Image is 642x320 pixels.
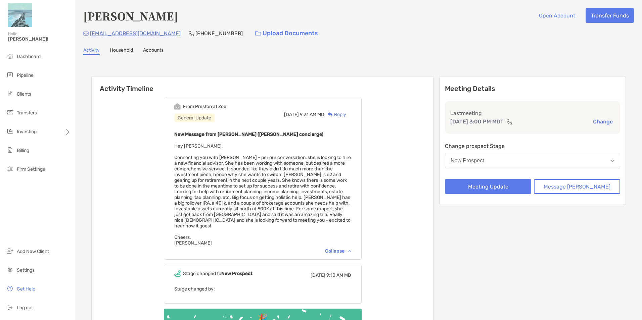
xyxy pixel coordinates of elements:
span: Clients [17,91,31,97]
p: Stage changed by: [174,285,351,293]
div: New Prospect [451,158,484,164]
a: Upload Documents [251,26,322,41]
button: Change [591,118,615,125]
img: Open dropdown arrow [610,160,614,162]
p: [PHONE_NUMBER] [195,29,243,38]
button: Message [PERSON_NAME] [534,179,620,194]
img: transfers icon [6,108,14,116]
p: Last meeting [450,109,615,117]
a: Accounts [143,47,164,55]
img: button icon [255,31,261,36]
h6: Activity Timeline [92,76,433,93]
img: Email Icon [83,32,89,36]
img: Event icon [174,270,181,277]
span: Transfers [17,110,37,116]
img: pipeline icon [6,71,14,79]
button: New Prospect [445,153,620,168]
div: From Preston at Zoe [183,104,226,109]
p: [EMAIL_ADDRESS][DOMAIN_NAME] [90,29,181,38]
span: [PERSON_NAME]! [8,36,71,42]
span: Hey [PERSON_NAME], Connecting you with [PERSON_NAME] - per our conversation, she is looking to hi... [174,143,351,246]
p: Meeting Details [445,85,620,93]
img: add_new_client icon [6,247,14,255]
b: New Prospect [221,271,253,276]
img: firm-settings icon [6,165,14,173]
span: Firm Settings [17,166,45,172]
img: Phone Icon [189,31,194,36]
p: Change prospect Stage [445,142,620,150]
span: Pipeline [17,72,34,78]
span: Settings [17,267,35,273]
div: General Update [174,114,215,122]
p: [DATE] 3:00 PM MDT [450,117,504,126]
a: Activity [83,47,100,55]
div: Collapse [325,248,351,254]
img: Chevron icon [348,250,351,252]
img: communication type [506,119,512,124]
button: Transfer Funds [586,8,634,23]
img: clients icon [6,90,14,98]
img: Event icon [174,103,181,110]
span: 9:31 AM MD [300,112,324,117]
img: logout icon [6,303,14,311]
img: billing icon [6,146,14,154]
button: Meeting Update [445,179,531,194]
button: Open Account [534,8,580,23]
span: Investing [17,129,37,135]
img: settings icon [6,266,14,274]
h4: [PERSON_NAME] [83,8,178,23]
span: Billing [17,148,29,153]
img: Reply icon [328,112,333,117]
span: Add New Client [17,249,49,254]
span: [DATE] [311,272,325,278]
img: Zoe Logo [8,3,32,27]
b: New Message from [PERSON_NAME] ([PERSON_NAME] concierge) [174,131,323,137]
img: investing icon [6,127,14,135]
a: Household [110,47,133,55]
span: 9:10 AM MD [326,272,351,278]
span: Get Help [17,286,35,292]
img: get-help icon [6,284,14,292]
div: Stage changed to [183,271,253,276]
img: dashboard icon [6,52,14,60]
div: Reply [324,111,346,118]
span: Log out [17,305,33,311]
span: [DATE] [284,112,299,117]
span: Dashboard [17,54,41,59]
